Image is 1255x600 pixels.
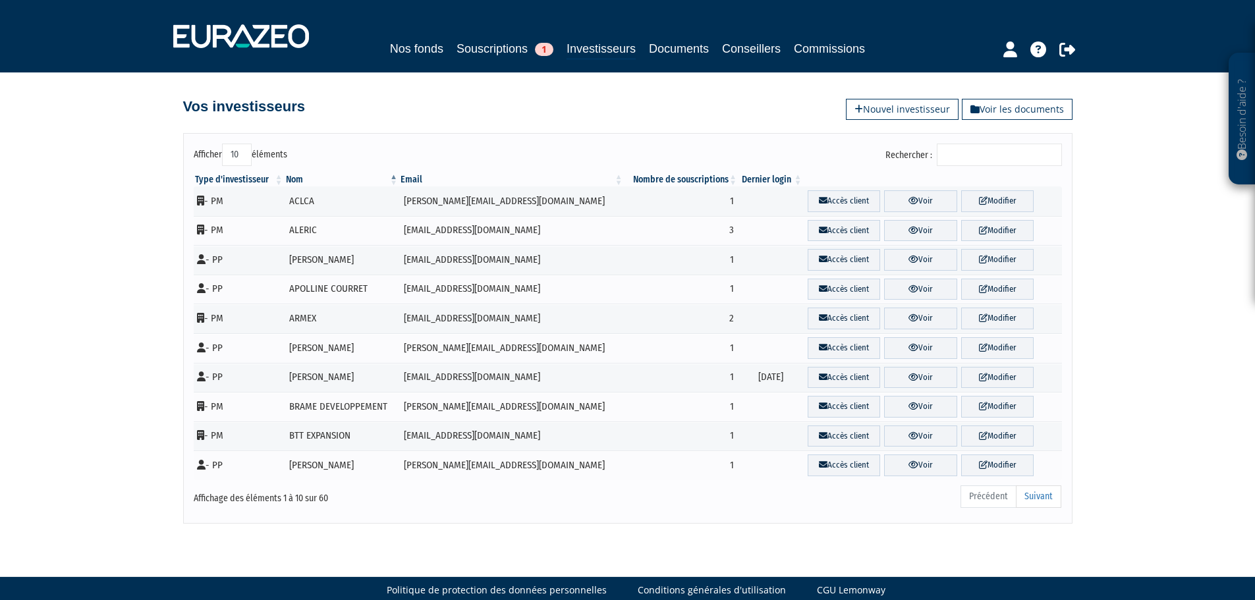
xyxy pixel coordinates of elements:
a: Commissions [794,40,865,58]
a: Modifier [961,308,1034,329]
td: [EMAIL_ADDRESS][DOMAIN_NAME] [399,363,625,393]
a: Accès client [808,249,881,271]
a: Modifier [961,249,1034,271]
td: - PM [194,186,285,216]
td: 3 [625,216,739,246]
label: Rechercher : [885,144,1062,166]
td: 1 [625,363,739,393]
a: Modifier [961,367,1034,389]
td: - PP [194,333,285,363]
td: - PP [194,450,285,480]
th: Type d'investisseur : activer pour trier la colonne par ordre croissant [194,173,285,186]
td: ALERIC [285,216,400,246]
td: [EMAIL_ADDRESS][DOMAIN_NAME] [399,304,625,333]
label: Afficher éléments [194,144,287,166]
a: Nos fonds [390,40,443,58]
a: Accès client [808,425,881,447]
td: 1 [625,245,739,275]
a: Accès client [808,220,881,242]
td: BRAME DEVELOPPEMENT [285,392,400,422]
a: Modifier [961,454,1034,476]
td: 1 [625,450,739,480]
td: [PERSON_NAME] [285,245,400,275]
td: - PP [194,275,285,304]
a: Modifier [961,220,1034,242]
a: Investisseurs [567,40,636,60]
a: Voir [884,396,957,418]
td: - PP [194,363,285,393]
a: Accès client [808,190,881,212]
a: Modifier [961,279,1034,300]
a: Conditions générales d'utilisation [638,584,786,597]
img: 1732889491-logotype_eurazeo_blanc_rvb.png [173,24,309,48]
a: Accès client [808,454,881,476]
a: Modifier [961,337,1034,359]
a: Accès client [808,396,881,418]
a: Accès client [808,337,881,359]
p: Besoin d'aide ? [1235,60,1250,178]
a: Accès client [808,279,881,300]
select: Afficheréléments [222,144,252,166]
a: Nouvel investisseur [846,99,959,120]
a: CGU Lemonway [817,584,885,597]
th: Dernier login : activer pour trier la colonne par ordre croissant [739,173,804,186]
td: ACLCA [285,186,400,216]
span: 1 [535,43,553,56]
a: Voir [884,190,957,212]
a: Conseillers [722,40,781,58]
a: Politique de protection des données personnelles [387,584,607,597]
a: Voir [884,308,957,329]
td: 1 [625,333,739,363]
td: [EMAIL_ADDRESS][DOMAIN_NAME] [399,275,625,304]
td: [DATE] [739,363,804,393]
a: Accès client [808,308,881,329]
td: 1 [625,275,739,304]
a: Modifier [961,425,1034,447]
td: 1 [625,186,739,216]
td: [EMAIL_ADDRESS][DOMAIN_NAME] [399,422,625,451]
td: [PERSON_NAME] [285,333,400,363]
a: Voir [884,367,957,389]
a: Voir les documents [962,99,1073,120]
input: Rechercher : [937,144,1062,166]
a: Modifier [961,190,1034,212]
a: Documents [649,40,709,58]
td: 1 [625,392,739,422]
a: Voir [884,337,957,359]
a: Suivant [1016,485,1061,508]
a: Accès client [808,367,881,389]
td: [PERSON_NAME] [285,363,400,393]
td: [PERSON_NAME][EMAIL_ADDRESS][DOMAIN_NAME] [399,186,625,216]
td: 2 [625,304,739,333]
td: ARMEX [285,304,400,333]
th: &nbsp; [804,173,1062,186]
td: - PM [194,392,285,422]
a: Voir [884,454,957,476]
td: [EMAIL_ADDRESS][DOMAIN_NAME] [399,245,625,275]
td: - PP [194,245,285,275]
td: [PERSON_NAME] [285,450,400,480]
th: Nombre de souscriptions : activer pour trier la colonne par ordre croissant [625,173,739,186]
a: Voir [884,425,957,447]
td: [PERSON_NAME][EMAIL_ADDRESS][DOMAIN_NAME] [399,333,625,363]
td: [EMAIL_ADDRESS][DOMAIN_NAME] [399,216,625,246]
th: Nom : activer pour trier la colonne par ordre d&eacute;croissant [285,173,400,186]
a: Voir [884,249,957,271]
td: APOLLINE COURRET [285,275,400,304]
td: - PM [194,304,285,333]
td: - PM [194,216,285,246]
td: [PERSON_NAME][EMAIL_ADDRESS][DOMAIN_NAME] [399,450,625,480]
h4: Vos investisseurs [183,99,305,115]
td: - PM [194,422,285,451]
td: BTT EXPANSION [285,422,400,451]
a: Souscriptions1 [457,40,553,58]
a: Voir [884,279,957,300]
div: Affichage des éléments 1 à 10 sur 60 [194,484,544,505]
td: 1 [625,422,739,451]
a: Modifier [961,396,1034,418]
a: Voir [884,220,957,242]
th: Email : activer pour trier la colonne par ordre croissant [399,173,625,186]
td: [PERSON_NAME][EMAIL_ADDRESS][DOMAIN_NAME] [399,392,625,422]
